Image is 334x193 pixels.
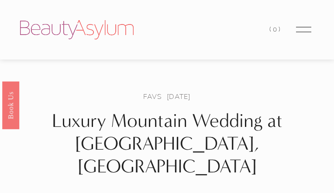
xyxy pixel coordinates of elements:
[279,25,282,33] span: )
[143,91,162,101] a: Favs
[20,109,314,178] h1: Luxury Mountain Wedding at [GEOGRAPHIC_DATA], [GEOGRAPHIC_DATA]
[269,24,282,35] a: 0 items in cart
[20,20,134,39] img: Beauty Asylum | Bridal Hair &amp; Makeup Charlotte &amp; Atlanta
[2,81,19,129] a: Book Us
[167,91,191,101] span: [DATE]
[269,25,273,33] span: (
[273,25,279,33] span: 0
